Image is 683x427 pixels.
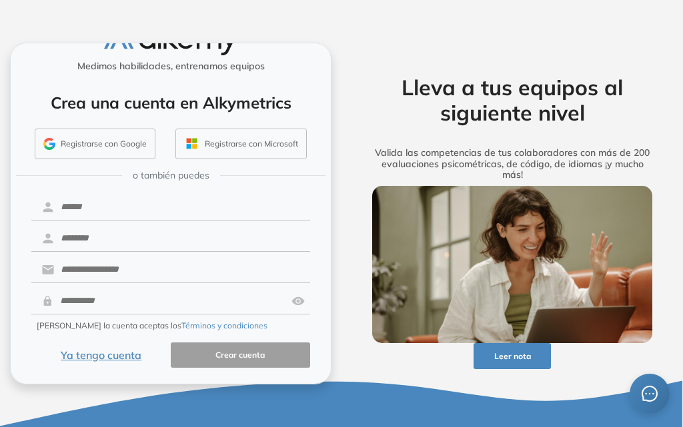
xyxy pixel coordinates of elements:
span: [PERSON_NAME] la cuenta aceptas los [37,320,267,332]
img: OUTLOOK_ICON [184,136,199,151]
button: Leer nota [474,343,552,369]
button: Registrarse con Google [35,129,155,159]
h5: Medimos habilidades, entrenamos equipos [16,61,325,72]
button: Ya tengo cuenta [31,342,171,368]
button: Registrarse con Microsoft [175,129,307,159]
button: Términos y condiciones [181,320,267,332]
button: Crear cuenta [171,342,310,368]
span: message [642,386,658,402]
h5: Valida las competencias de tus colaboradores con más de 200 evaluaciones psicométricas, de código... [357,147,668,181]
h4: Crea una cuenta en Alkymetrics [28,93,313,113]
img: GMAIL_ICON [43,138,55,150]
img: img-more-info [372,186,652,343]
h2: Lleva a tus equipos al siguiente nivel [357,75,668,126]
span: o también puedes [133,169,209,183]
img: asd [291,288,305,314]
